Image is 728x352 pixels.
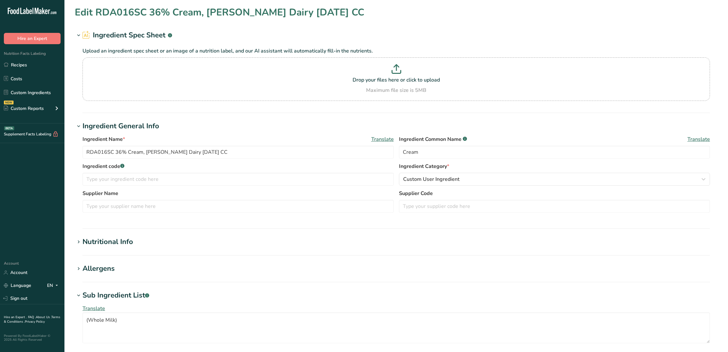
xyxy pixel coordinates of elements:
[403,175,460,183] span: Custom User Ingredient
[4,126,14,130] div: BETA
[4,105,44,112] div: Custom Reports
[83,173,394,186] input: Type your ingredient code here
[83,135,125,143] span: Ingredient Name
[687,135,710,143] span: Translate
[83,146,394,159] input: Type your ingredient name here
[399,162,710,170] label: Ingredient Category
[399,146,710,159] input: Type an alternate ingredient name if you have
[83,121,159,132] div: Ingredient General Info
[83,237,133,247] div: Nutritional Info
[36,315,51,319] a: About Us .
[25,319,45,324] a: Privacy Policy
[83,47,710,55] p: Upload an ingredient spec sheet or an image of a nutrition label, and our AI assistant will autom...
[706,330,722,346] iframe: Intercom live chat
[371,135,394,143] span: Translate
[83,263,115,274] div: Allergens
[4,280,31,291] a: Language
[84,86,708,94] div: Maximum file size is 5MB
[47,282,61,289] div: EN
[4,334,61,342] div: Powered By FoodLabelMaker © 2025 All Rights Reserved
[83,305,105,312] span: Translate
[399,190,710,197] label: Supplier Code
[399,200,710,213] input: Type your supplier code here
[399,173,710,186] button: Custom User Ingredient
[83,290,149,301] div: Sub Ingredient List
[83,200,394,213] input: Type your supplier name here
[4,315,27,319] a: Hire an Expert .
[4,315,60,324] a: Terms & Conditions .
[83,162,394,170] label: Ingredient code
[4,101,14,104] div: NEW
[4,33,61,44] button: Hire an Expert
[28,315,36,319] a: FAQ .
[84,76,708,84] p: Drop your files here or click to upload
[399,135,467,143] span: Ingredient Common Name
[75,5,364,20] h1: Edit RDA016SC 36% Cream, [PERSON_NAME] Dairy [DATE] CC
[83,30,172,41] h2: Ingredient Spec Sheet
[83,190,394,197] label: Supplier Name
